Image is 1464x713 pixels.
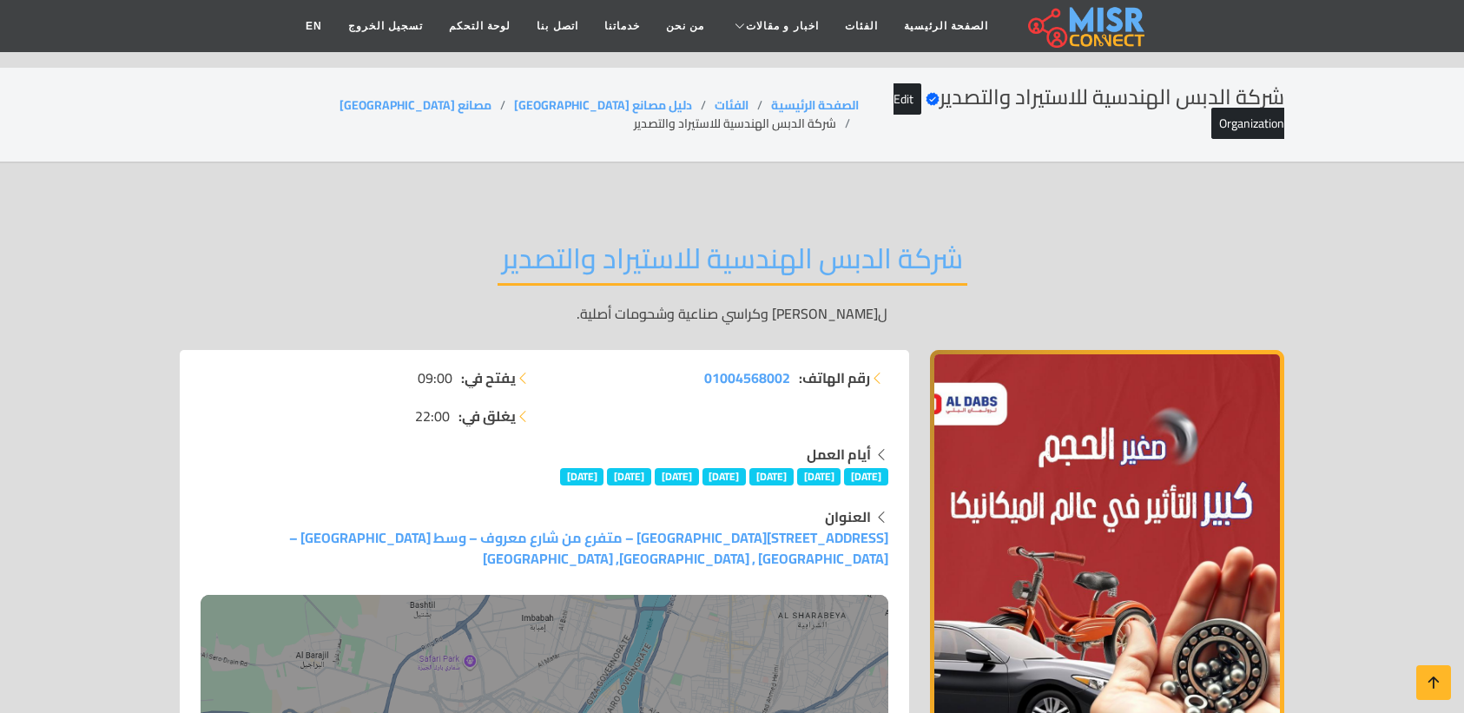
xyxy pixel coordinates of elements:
a: لوحة التحكم [436,10,524,43]
a: اتصل بنا [524,10,590,43]
a: الصفحة الرئيسية [771,94,859,116]
strong: يغلق في: [458,406,516,426]
a: Edit Organization [894,83,1284,140]
h2: شركة الدبس الهندسية للاستيراد والتصدير [859,85,1284,135]
span: [DATE] [655,468,699,485]
h2: شركة الدبس الهندسية للاستيراد والتصدير [498,241,967,286]
a: من نحن [653,10,717,43]
a: 01004568002 [704,367,790,388]
span: 09:00 [418,367,452,388]
span: [DATE] [844,468,888,485]
span: 01004568002 [704,365,790,391]
span: [DATE] [749,468,794,485]
a: تسجيل الخروج [335,10,436,43]
img: main.misr_connect [1028,4,1144,48]
a: دليل مصانع [GEOGRAPHIC_DATA] [514,94,692,116]
strong: رقم الهاتف: [799,367,870,388]
a: خدماتنا [591,10,653,43]
strong: أيام العمل [807,441,871,467]
span: [DATE] [607,468,651,485]
li: شركة الدبس الهندسية للاستيراد والتصدير [634,115,859,133]
span: [DATE] [560,468,604,485]
strong: يفتح في: [461,367,516,388]
a: الصفحة الرئيسية [891,10,1001,43]
span: [DATE] [702,468,747,485]
a: الفئات [715,94,748,116]
a: الفئات [832,10,891,43]
a: مصانع [GEOGRAPHIC_DATA] [340,94,491,116]
a: EN [293,10,335,43]
p: ل[PERSON_NAME] وكراسي صناعية وشحومات أصلية. [180,303,1284,324]
span: [DATE] [797,468,841,485]
span: اخبار و مقالات [746,18,819,34]
svg: Verified account [926,92,940,106]
a: اخبار و مقالات [717,10,832,43]
strong: العنوان [825,504,871,530]
span: 22:00 [415,406,450,426]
